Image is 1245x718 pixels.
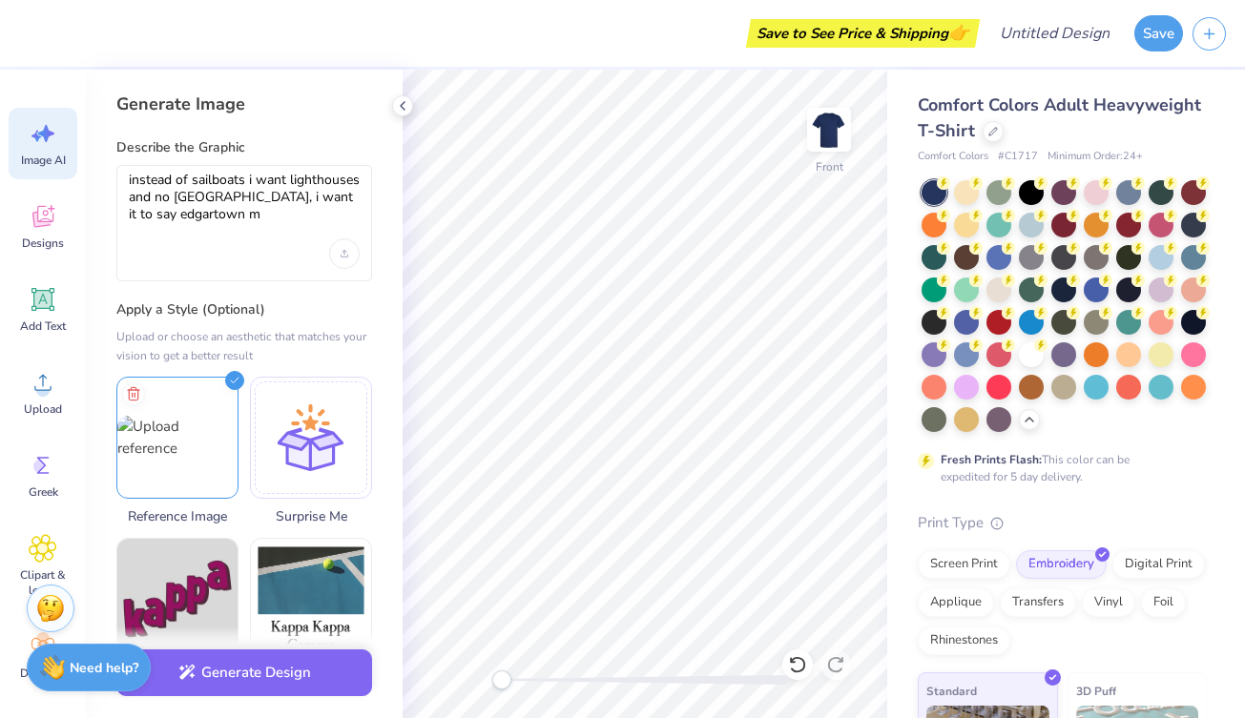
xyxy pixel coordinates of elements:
span: Comfort Colors Adult Heavyweight T-Shirt [918,93,1201,142]
div: Digital Print [1112,550,1205,579]
span: Designs [22,236,64,251]
div: Foil [1141,588,1186,617]
span: Reference Image [116,506,239,526]
span: Standard [926,681,977,701]
div: This color can be expedited for 5 day delivery. [941,451,1175,485]
img: Text-Based [117,539,238,659]
div: Vinyl [1082,588,1135,617]
span: Upload [24,401,62,417]
div: Screen Print [918,550,1010,579]
img: Photorealistic [251,539,371,659]
img: Upload reference [117,416,238,459]
div: Transfers [1000,588,1076,617]
input: Untitled Design [985,14,1125,52]
div: Rhinestones [918,626,1010,655]
span: 3D Puff [1076,681,1116,701]
span: Surprise Me [250,506,372,526]
button: Generate Design [116,649,372,696]
span: Greek [29,484,58,500]
div: Applique [918,588,994,617]
div: Generate Image [116,92,372,115]
div: Embroidery [1016,550,1107,579]
span: Image AI [21,153,66,168]
span: Add Text [20,318,66,334]
div: Accessibility label [492,670,511,689]
div: Upload image [329,238,360,269]
label: Apply a Style (Optional) [116,300,372,319]
div: Front [816,158,843,175]
span: # C1717 [998,149,1038,165]
span: 👉 [948,21,969,44]
strong: Need help? [70,659,138,677]
label: Describe the Graphic [116,138,372,157]
div: Upload or choose an aesthetic that matches your vision to get a better result [116,327,372,365]
span: Decorate [20,666,66,681]
span: Comfort Colors [918,149,988,165]
span: Clipart & logos [11,567,74,598]
textarea: instead of sailboats i want lighthouses and no [GEOGRAPHIC_DATA], i want it to say edgartown m [129,172,360,224]
span: Minimum Order: 24 + [1048,149,1143,165]
img: Front [810,111,848,149]
button: Save [1134,15,1183,51]
strong: Fresh Prints Flash: [941,452,1042,467]
div: Save to See Price & Shipping [751,19,975,48]
div: Print Type [918,512,1207,534]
